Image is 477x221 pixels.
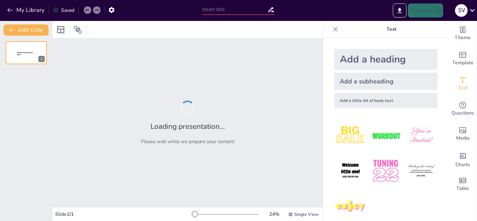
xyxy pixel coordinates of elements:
button: Export to PowerPoint [393,3,406,17]
div: Slide 1 / 1 [55,211,192,218]
h2: Loading presentation... [151,121,225,131]
div: Add charts and graphs [449,147,477,172]
button: My Library [5,5,47,16]
img: 3.jpeg [405,119,438,152]
span: Single View [294,212,318,217]
div: 1 [6,41,47,64]
span: Text [458,84,468,92]
span: Table [456,185,469,192]
span: Template [452,59,474,67]
div: Add images, graphics, shapes or video [449,121,477,147]
span: Theme [455,34,471,42]
span: Sendsteps presentation editor [17,52,33,56]
div: 24 % [266,211,282,218]
img: 5.jpeg [369,155,402,187]
img: 1.jpeg [334,119,367,152]
div: Get real-time input from your audience [449,96,477,121]
span: Position [74,25,82,34]
p: Please wait while we prepare your content [141,138,234,145]
button: Present [408,3,443,17]
div: Change the overall theme [449,21,477,46]
div: Add text boxes [449,71,477,96]
button: Add slide [3,24,49,36]
img: 6.jpeg [405,155,438,187]
span: Charts [455,161,470,169]
div: 1 [38,56,45,62]
div: S V [455,4,468,17]
div: Add a heading [334,49,438,70]
div: Add a subheading [334,73,438,90]
div: Add ready made slides [449,46,477,71]
p: Text [341,21,442,38]
div: Layout [55,24,66,35]
img: 4.jpeg [334,155,367,187]
div: Saved [53,7,74,14]
button: S V [455,3,468,17]
img: 2.jpeg [369,119,402,152]
div: Add a table [449,172,477,197]
span: Questions [452,109,474,117]
span: Media [456,134,470,142]
input: Insert title [202,5,267,15]
div: Add a little bit of body text [334,93,438,108]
